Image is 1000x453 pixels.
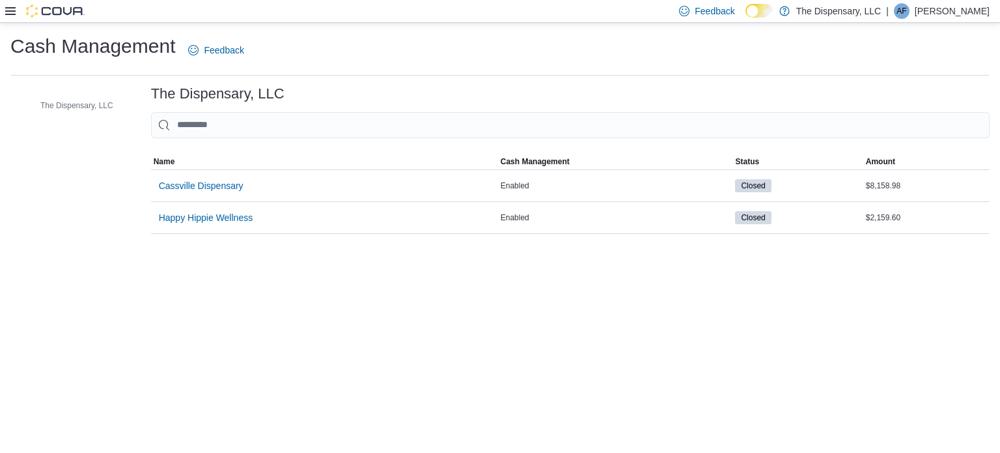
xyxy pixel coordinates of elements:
a: Feedback [183,37,249,63]
button: Amount [863,154,990,169]
span: Closed [735,179,771,192]
input: This is a search bar. As you type, the results lower in the page will automatically filter. [151,112,990,138]
span: Status [735,156,759,167]
button: Happy Hippie Wellness [154,205,258,231]
button: Cash Management [498,154,733,169]
h1: Cash Management [10,33,175,59]
span: Feedback [695,5,734,18]
img: Cova [26,5,85,18]
span: Amount [866,156,895,167]
div: Enabled [498,210,733,226]
div: $2,159.60 [863,210,990,226]
span: Closed [735,211,771,224]
button: Name [151,154,498,169]
span: Name [154,156,175,167]
div: Enabled [498,178,733,194]
div: $8,158.98 [863,178,990,194]
span: Closed [741,180,765,192]
span: Closed [741,212,765,224]
span: AF [896,3,906,19]
span: Cash Management [501,156,570,167]
button: Status [732,154,863,169]
h3: The Dispensary, LLC [151,86,285,102]
div: Adele Foltz [894,3,910,19]
p: | [886,3,889,19]
span: Cassville Dispensary [159,179,243,192]
input: Dark Mode [745,4,773,18]
button: Cassville Dispensary [154,173,249,199]
span: Happy Hippie Wellness [159,211,253,224]
button: The Dispensary, LLC [22,98,118,113]
p: [PERSON_NAME] [915,3,990,19]
span: The Dispensary, LLC [40,100,113,111]
span: Feedback [204,44,243,57]
p: The Dispensary, LLC [796,3,881,19]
